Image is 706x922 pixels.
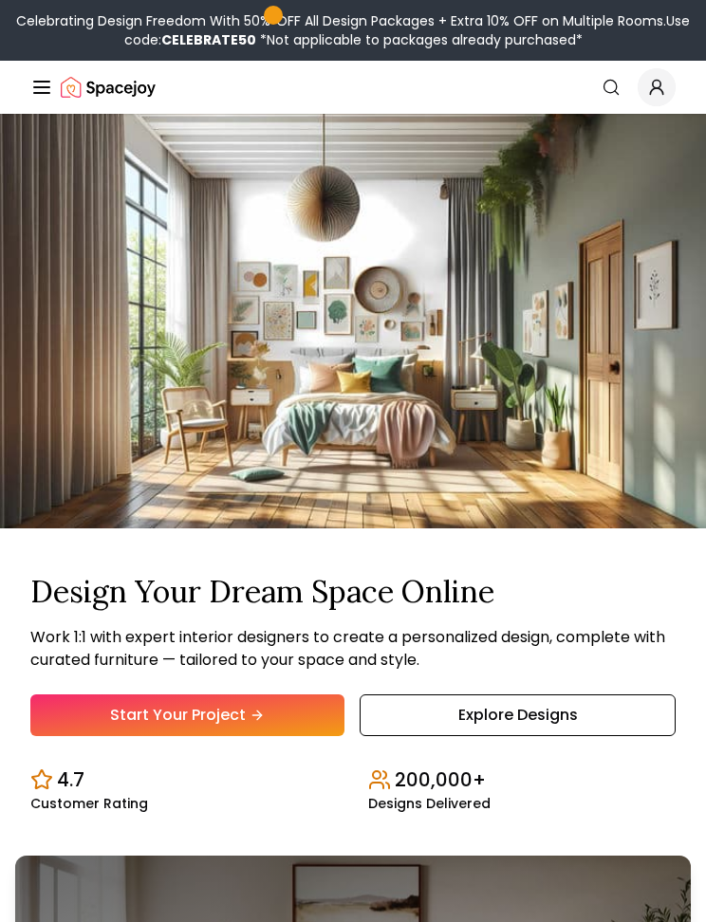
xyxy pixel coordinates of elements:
img: Spacejoy Logo [61,68,156,106]
a: Explore Designs [360,694,676,736]
b: CELEBRATE50 [161,30,256,49]
a: Start Your Project [30,694,344,736]
h1: Design Your Dream Space Online [30,574,676,610]
span: *Not applicable to packages already purchased* [256,30,583,49]
nav: Global [30,61,676,114]
p: 4.7 [57,766,84,793]
a: Spacejoy [61,68,156,106]
div: Design stats [30,751,676,810]
small: Designs Delivered [368,797,491,810]
span: Use code: [124,11,691,49]
p: Work 1:1 with expert interior designers to create a personalized design, complete with curated fu... [30,626,676,672]
small: Customer Rating [30,797,148,810]
p: 200,000+ [395,766,486,793]
div: Celebrating Design Freedom With 50% OFF All Design Packages + Extra 10% OFF on Multiple Rooms. [8,11,698,49]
